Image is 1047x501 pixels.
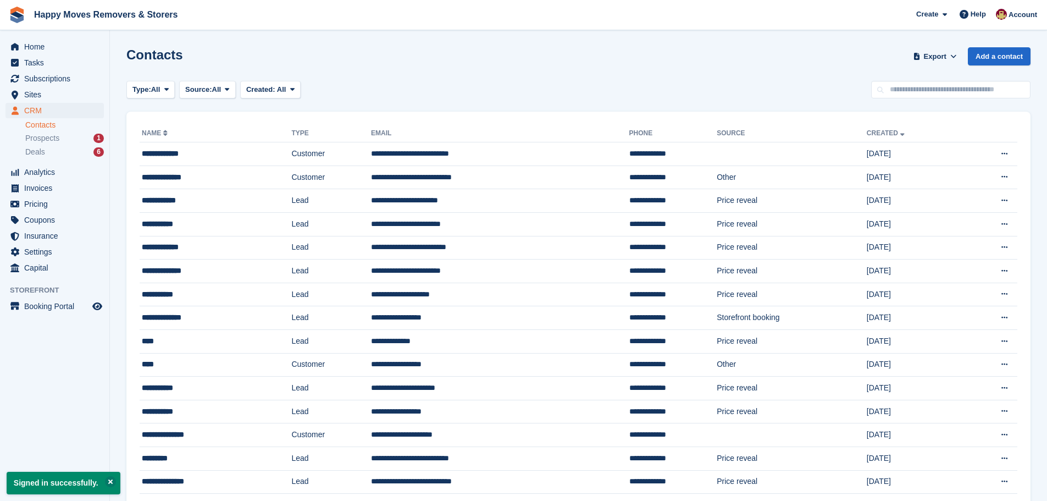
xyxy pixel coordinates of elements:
[867,353,962,377] td: [DATE]
[371,125,629,142] th: Email
[24,87,90,102] span: Sites
[717,306,867,330] td: Storefront booking
[24,71,90,86] span: Subscriptions
[240,81,301,99] button: Created: All
[968,47,1031,65] a: Add a contact
[5,212,104,228] a: menu
[25,147,45,157] span: Deals
[24,103,90,118] span: CRM
[924,51,946,62] span: Export
[24,228,90,244] span: Insurance
[142,129,170,137] a: Name
[291,423,371,447] td: Customer
[25,133,59,144] span: Prospects
[996,9,1007,20] img: Steven Fry
[5,103,104,118] a: menu
[24,196,90,212] span: Pricing
[185,84,212,95] span: Source:
[24,244,90,260] span: Settings
[93,134,104,143] div: 1
[7,472,120,494] p: Signed in successfully.
[24,39,90,54] span: Home
[10,285,109,296] span: Storefront
[971,9,986,20] span: Help
[5,39,104,54] a: menu
[717,353,867,377] td: Other
[867,189,962,213] td: [DATE]
[291,260,371,283] td: Lead
[5,244,104,260] a: menu
[5,87,104,102] a: menu
[717,447,867,470] td: Price reveal
[126,81,175,99] button: Type: All
[717,283,867,306] td: Price reveal
[717,189,867,213] td: Price reveal
[24,164,90,180] span: Analytics
[867,283,962,306] td: [DATE]
[5,299,104,314] a: menu
[867,470,962,494] td: [DATE]
[151,84,160,95] span: All
[867,212,962,236] td: [DATE]
[291,329,371,353] td: Lead
[867,236,962,260] td: [DATE]
[246,85,275,93] span: Created:
[9,7,25,23] img: stora-icon-8386f47178a22dfd0bd8f6a31ec36ba5ce8667c1dd55bd0f319d3a0aa187defe.svg
[717,212,867,236] td: Price reveal
[91,300,104,313] a: Preview store
[867,260,962,283] td: [DATE]
[629,125,717,142] th: Phone
[717,166,867,189] td: Other
[24,260,90,276] span: Capital
[717,400,867,423] td: Price reveal
[916,9,938,20] span: Create
[911,47,959,65] button: Export
[717,260,867,283] td: Price reveal
[717,470,867,494] td: Price reveal
[1009,9,1037,20] span: Account
[291,400,371,423] td: Lead
[291,306,371,330] td: Lead
[291,447,371,470] td: Lead
[291,125,371,142] th: Type
[291,142,371,166] td: Customer
[5,260,104,276] a: menu
[5,180,104,196] a: menu
[291,166,371,189] td: Customer
[867,329,962,353] td: [DATE]
[867,306,962,330] td: [DATE]
[93,147,104,157] div: 6
[291,189,371,213] td: Lead
[132,84,151,95] span: Type:
[291,353,371,377] td: Customer
[5,71,104,86] a: menu
[5,55,104,70] a: menu
[179,81,236,99] button: Source: All
[291,212,371,236] td: Lead
[717,236,867,260] td: Price reveal
[24,55,90,70] span: Tasks
[25,133,104,144] a: Prospects 1
[291,377,371,400] td: Lead
[212,84,221,95] span: All
[5,196,104,212] a: menu
[5,164,104,180] a: menu
[277,85,286,93] span: All
[25,120,104,130] a: Contacts
[25,146,104,158] a: Deals 6
[867,447,962,470] td: [DATE]
[717,125,867,142] th: Source
[24,299,90,314] span: Booking Portal
[717,377,867,400] td: Price reveal
[126,47,183,62] h1: Contacts
[5,228,104,244] a: menu
[24,212,90,228] span: Coupons
[291,236,371,260] td: Lead
[717,329,867,353] td: Price reveal
[867,129,907,137] a: Created
[867,400,962,423] td: [DATE]
[24,180,90,196] span: Invoices
[867,377,962,400] td: [DATE]
[291,470,371,494] td: Lead
[291,283,371,306] td: Lead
